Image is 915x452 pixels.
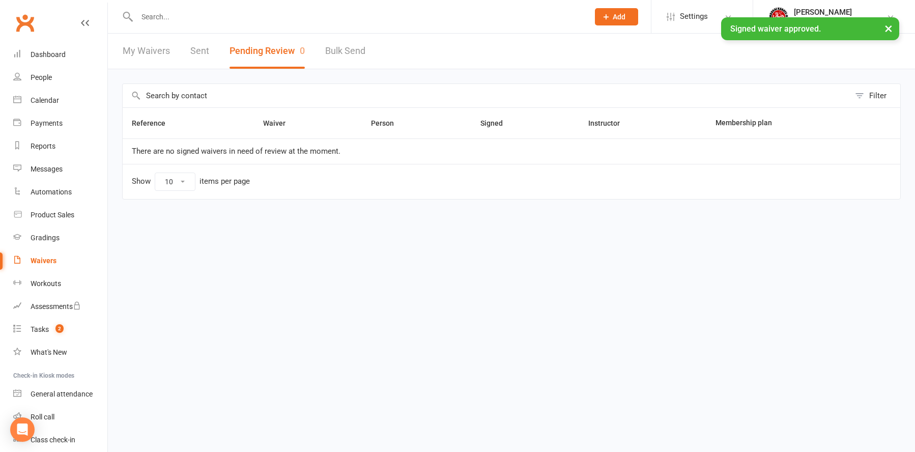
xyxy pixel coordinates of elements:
a: Tasks 2 [13,318,107,341]
div: Gradings [31,234,60,242]
input: Search by contact [123,84,850,107]
button: Instructor [588,117,631,129]
a: Payments [13,112,107,135]
a: Clubworx [12,10,38,36]
a: What's New [13,341,107,364]
a: My Waivers [123,34,170,69]
div: Workouts [31,279,61,288]
div: What's New [31,348,67,356]
a: Reports [13,135,107,158]
span: Reference [132,119,177,127]
div: General attendance [31,390,93,398]
td: There are no signed waivers in need of review at the moment. [123,138,900,164]
a: Roll call [13,406,107,429]
div: Calendar [31,96,59,104]
img: thumb_image1661986740.png [768,7,789,27]
div: Tasks [31,325,49,333]
a: Messages [13,158,107,181]
th: Membership plan [706,108,862,138]
div: Signed waiver approved. [721,17,899,40]
a: Dashboard [13,43,107,66]
span: Signed [480,119,514,127]
button: Pending Review0 [230,34,305,69]
div: Messages [31,165,63,173]
a: General attendance kiosk mode [13,383,107,406]
button: Filter [850,84,900,107]
div: Reports [31,142,55,150]
a: Sent [190,34,209,69]
span: Instructor [588,119,631,127]
a: Bulk Send [325,34,365,69]
button: Reference [132,117,177,129]
div: Assessments [31,302,81,310]
div: Product Sales [31,211,74,219]
a: Calendar [13,89,107,112]
a: Class kiosk mode [13,429,107,451]
span: Waiver [263,119,297,127]
button: Waiver [263,117,297,129]
input: Search... [134,10,582,24]
div: Dashboard [31,50,66,59]
div: People [31,73,52,81]
button: Person [371,117,405,129]
a: Workouts [13,272,107,295]
div: Automations [31,188,72,196]
div: Payments [31,119,63,127]
div: Open Intercom Messenger [10,417,35,442]
a: People [13,66,107,89]
div: [PERSON_NAME] [794,8,887,17]
button: Add [595,8,638,25]
div: Waivers [31,257,56,265]
div: Class check-in [31,436,75,444]
div: Filter [869,90,887,102]
div: Show [132,173,250,191]
a: Gradings [13,227,107,249]
a: Assessments [13,295,107,318]
span: 0 [300,45,305,56]
a: Automations [13,181,107,204]
span: Person [371,119,405,127]
div: Jindokai Shotokan Karate-Do [794,17,887,26]
span: 2 [55,324,64,333]
div: Roll call [31,413,54,421]
div: items per page [199,177,250,186]
a: Product Sales [13,204,107,227]
span: Settings [680,5,708,28]
a: Waivers [13,249,107,272]
span: Add [613,13,625,21]
button: Signed [480,117,514,129]
button: × [879,17,898,39]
